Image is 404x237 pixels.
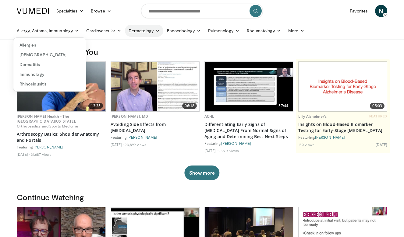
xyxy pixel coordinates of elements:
button: Show more [184,166,219,180]
img: VuMedi Logo [17,8,49,14]
a: Rheumatology [243,25,285,37]
span: 05:03 [370,103,385,109]
a: Pulmonology [204,25,243,37]
img: 6f9900f7-f6e7-4fd7-bcbb-2a1dc7b7d476.620x360_q85_upscale.jpg [111,62,199,111]
a: N [375,5,387,17]
a: Insights on Blood-Based Biomarker Testing for Early-Stage [MEDICAL_DATA] [298,121,387,134]
a: More [285,25,308,37]
input: Search topics, interventions [141,4,263,18]
a: Browse [87,5,115,17]
a: [PERSON_NAME] [34,145,63,149]
span: 57:44 [276,103,291,109]
a: [DEMOGRAPHIC_DATA] [13,50,86,60]
a: [PERSON_NAME] Health - The [GEOGRAPHIC_DATA][US_STATE]: Orthopaedics and Sports Medicine [17,114,78,129]
h3: Continue Watching [17,192,387,202]
div: Featuring: [298,135,387,140]
a: Favorites [346,5,371,17]
span: 06:18 [182,103,197,109]
div: Featuring: [17,145,106,149]
a: 06:18 [111,62,199,111]
a: Arthroscopy Basics: Shoulder Anatomy and Portals [17,131,106,143]
a: Specialties [53,5,87,17]
li: [DATE] [204,148,218,153]
a: ACHL [204,114,214,119]
a: Allergy, Asthma, Immunology [13,25,83,37]
a: [PERSON_NAME] [127,135,157,139]
li: 31,687 views [31,152,51,157]
a: 57:44 [205,62,293,111]
a: [PERSON_NAME] [221,141,251,145]
img: 89d2bcdb-a0e3-4b93-87d8-cca2ef42d978.png.620x360_q85_upscale.png [299,62,387,111]
a: Lilly Alzheimer’s [298,114,327,119]
a: Dermatitis [13,60,86,69]
li: 23,899 views [125,142,146,147]
span: FEATURED [369,114,387,118]
a: [PERSON_NAME], MD [111,114,148,119]
li: 130 views [298,142,314,147]
li: 25,917 views [218,148,239,153]
li: [DATE] [111,142,124,147]
a: Dermatology [125,25,163,37]
a: Differentiating Early Signs of [MEDICAL_DATA] From Normal Signs of Aging and Determining Best Nex... [204,121,293,140]
a: Rhinosinusitis [13,79,86,89]
div: Featuring: [111,135,200,140]
a: Avoiding Side Effects from [MEDICAL_DATA] [111,121,200,134]
a: Allergies [13,40,86,50]
li: [DATE] [376,142,387,147]
h3: Recommended for You [17,47,387,57]
a: [PERSON_NAME] [315,135,345,139]
a: Endocrinology [163,25,204,37]
a: Immunology [13,69,86,79]
span: 13:35 [88,103,103,109]
img: 599f3ee4-8b28-44a1-b622-e2e4fac610ae.620x360_q85_upscale.jpg [205,62,293,111]
a: 05:03 [299,62,387,111]
li: [DATE] [17,152,30,157]
a: Cardiovascular [83,25,125,37]
div: Featuring: [204,141,293,146]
